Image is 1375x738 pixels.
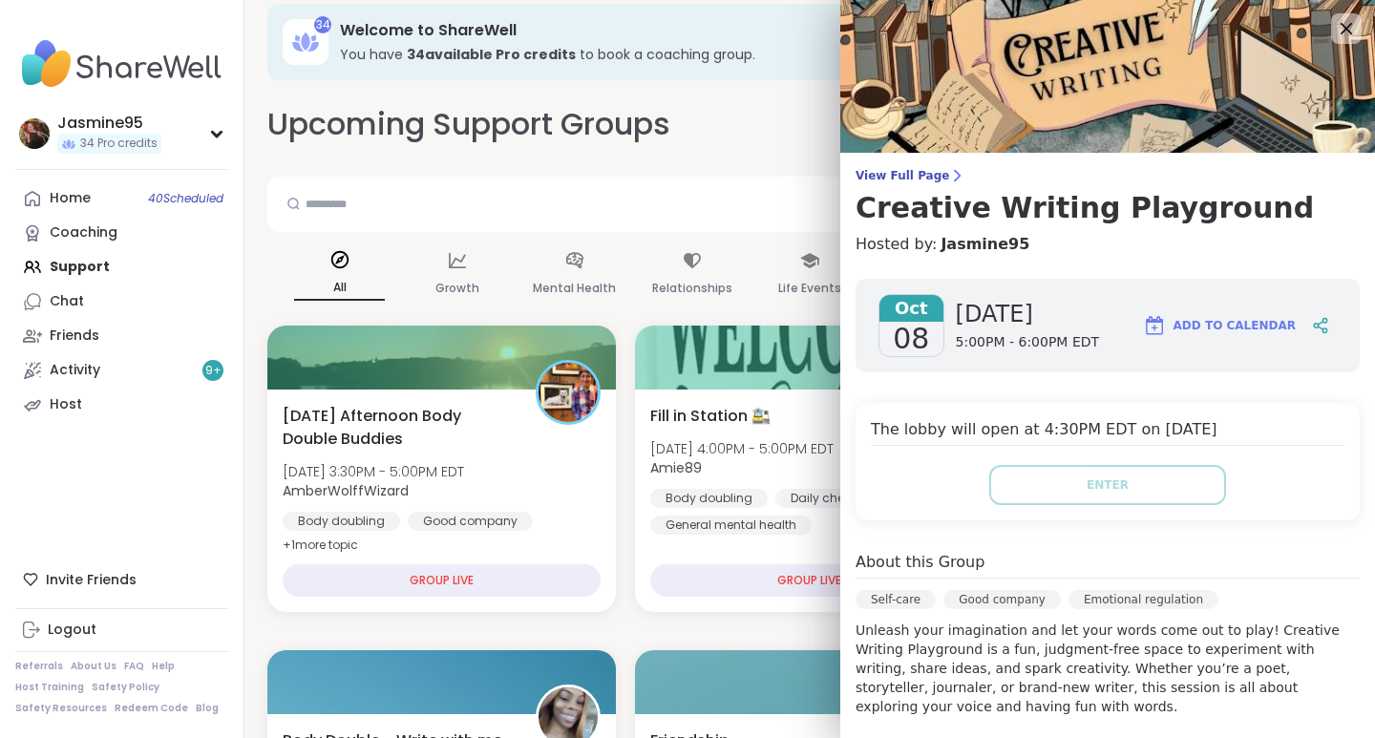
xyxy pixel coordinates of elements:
button: Enter [989,465,1226,505]
div: GROUP LIVE [283,564,601,597]
div: Emotional regulation [1068,590,1218,609]
p: Mental Health [533,277,616,300]
span: View Full Page [856,168,1360,183]
div: Body doubling [650,489,768,508]
div: Host [50,395,82,414]
button: Add to Calendar [1134,303,1304,348]
a: Chat [15,285,228,319]
div: GROUP LIVE [650,564,968,597]
div: Jasmine95 [57,113,161,134]
div: Home [50,189,91,208]
span: [DATE] 4:00PM - 5:00PM EDT [650,439,834,458]
a: Blog [196,702,219,715]
div: General mental health [650,516,812,535]
div: Activity [50,361,100,380]
div: Invite Friends [15,562,228,597]
div: Self-care [856,590,936,609]
h3: Welcome to ShareWell [340,20,1325,41]
span: Oct [879,295,943,322]
a: Host Training [15,681,84,694]
span: Enter [1087,476,1129,494]
a: Help [152,660,175,673]
a: View Full PageCreative Writing Playground [856,168,1360,225]
p: Life Events [778,277,841,300]
div: 34 [314,16,331,33]
h4: About this Group [856,551,984,574]
img: AmberWolffWizard [539,363,598,422]
a: About Us [71,660,116,673]
span: Add to Calendar [1174,317,1296,334]
span: 5:00PM - 6:00PM EDT [956,333,1100,352]
a: Coaching [15,216,228,250]
div: Daily check-in [775,489,890,508]
img: ShareWell Logomark [1143,314,1166,337]
span: 34 Pro credits [80,136,158,152]
a: Safety Policy [92,681,159,694]
a: Referrals [15,660,63,673]
img: Jasmine95 [19,118,50,149]
a: Friends [15,319,228,353]
div: Body doubling [283,512,400,531]
a: Jasmine95 [941,233,1029,256]
div: Friends [50,327,99,346]
a: FAQ [124,660,144,673]
p: Growth [435,277,479,300]
span: 40 Scheduled [148,191,223,206]
span: [DATE] Afternoon Body Double Buddies [283,405,515,451]
a: Host [15,388,228,422]
div: Good company [408,512,533,531]
span: [DATE] 3:30PM - 5:00PM EDT [283,462,464,481]
h3: You have to book a coaching group. [340,45,1325,64]
b: Amie89 [650,458,702,477]
a: Redeem Code [115,702,188,715]
span: [DATE] [956,299,1100,329]
h4: Hosted by: [856,233,1360,256]
h3: Creative Writing Playground [856,191,1360,225]
a: Safety Resources [15,702,107,715]
p: Relationships [652,277,732,300]
a: Home40Scheduled [15,181,228,216]
div: Good company [943,590,1061,609]
a: Logout [15,613,228,647]
span: 9 + [205,363,222,379]
h2: Upcoming Support Groups [267,103,670,146]
b: 34 available Pro credit s [407,45,576,64]
p: All [294,276,385,301]
b: AmberWolffWizard [283,481,409,500]
span: Fill in Station 🚉 [650,405,771,428]
div: Coaching [50,223,117,242]
img: ShareWell Nav Logo [15,31,228,97]
h4: The lobby will open at 4:30PM EDT on [DATE] [871,418,1344,446]
span: 08 [893,322,929,356]
a: Activity9+ [15,353,228,388]
div: Logout [48,621,96,640]
div: Chat [50,292,84,311]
